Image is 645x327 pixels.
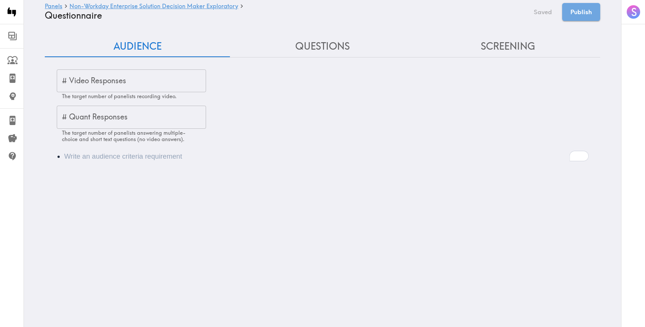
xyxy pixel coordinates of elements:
[631,6,637,19] span: S
[62,130,186,143] span: The target number of panelists answering multiple-choice and short text questions (no video answe...
[230,36,415,57] button: Questions
[62,93,177,100] span: The target number of panelists recording video.
[45,3,62,10] a: Panels
[69,3,238,10] a: Non-Workday Enterprise Solution Decision Maker Exploratory
[45,36,230,57] button: Audience
[562,3,600,21] button: Publish
[626,4,641,19] button: S
[45,36,600,57] div: Questionnaire Audience/Questions/Screening Tab Navigation
[415,36,600,57] button: Screening
[4,4,19,19] img: Instapanel
[45,10,524,21] h4: Questionnaire
[45,142,600,171] div: To enrich screen reader interactions, please activate Accessibility in Grammarly extension settings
